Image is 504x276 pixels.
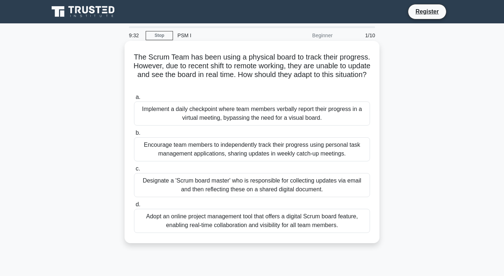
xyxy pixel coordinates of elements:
div: Beginner [273,28,337,43]
span: c. [135,165,140,172]
span: d. [135,201,140,207]
h5: The Scrum Team has been using a physical board to track their progress. However, due to recent sh... [133,53,371,88]
a: Stop [146,31,173,40]
div: 9:32 [125,28,146,43]
div: PSM I [173,28,273,43]
div: Encourage team members to independently track their progress using personal task management appli... [134,137,370,161]
div: Adopt an online project management tool that offers a digital Scrum board feature, enabling real-... [134,209,370,233]
span: b. [135,130,140,136]
a: Register [411,7,443,16]
div: 1/10 [337,28,379,43]
div: Designate a 'Scrum board master' who is responsible for collecting updates via email and then ref... [134,173,370,197]
span: a. [135,94,140,100]
div: Implement a daily checkpoint where team members verbally report their progress in a virtual meeti... [134,101,370,126]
